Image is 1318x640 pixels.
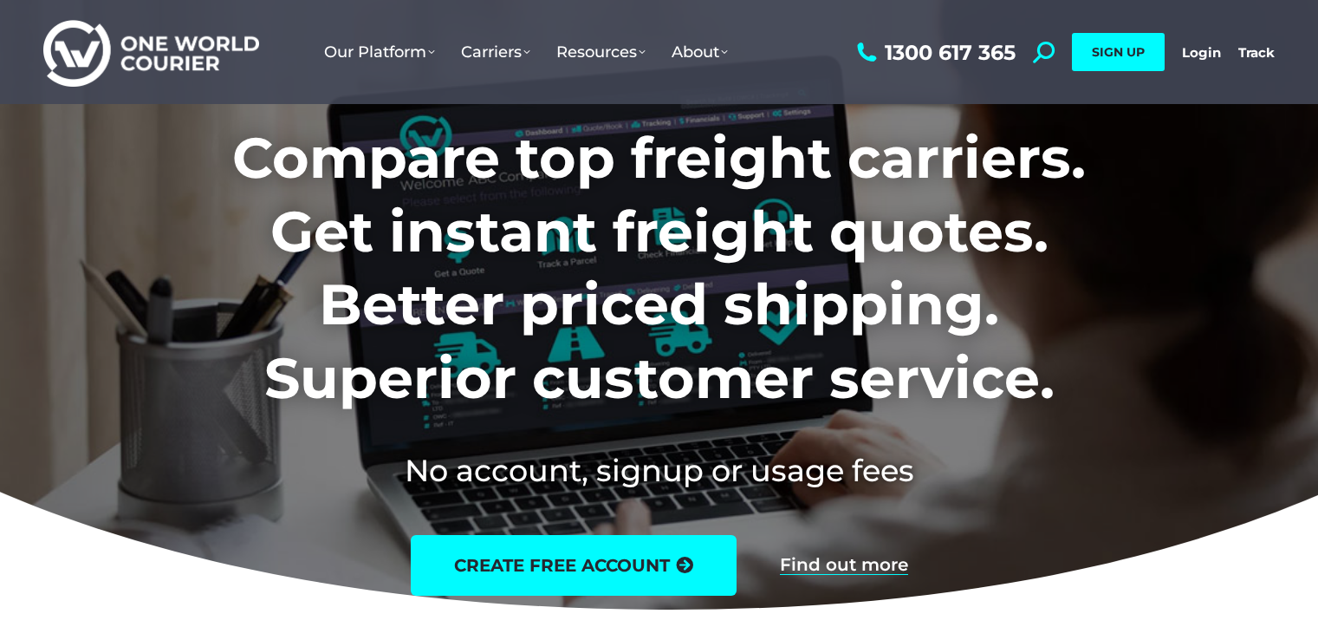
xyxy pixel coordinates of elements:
[311,25,448,79] a: Our Platform
[1092,44,1145,60] span: SIGN UP
[461,42,530,62] span: Carriers
[780,556,908,575] a: Find out more
[543,25,659,79] a: Resources
[1182,44,1221,61] a: Login
[853,42,1016,63] a: 1300 617 365
[1072,33,1165,71] a: SIGN UP
[448,25,543,79] a: Carriers
[411,535,737,596] a: create free account
[118,449,1200,492] h2: No account, signup or usage fees
[324,42,435,62] span: Our Platform
[1238,44,1275,61] a: Track
[556,42,646,62] span: Resources
[43,17,259,88] img: One World Courier
[672,42,728,62] span: About
[118,121,1200,415] h1: Compare top freight carriers. Get instant freight quotes. Better priced shipping. Superior custom...
[659,25,741,79] a: About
